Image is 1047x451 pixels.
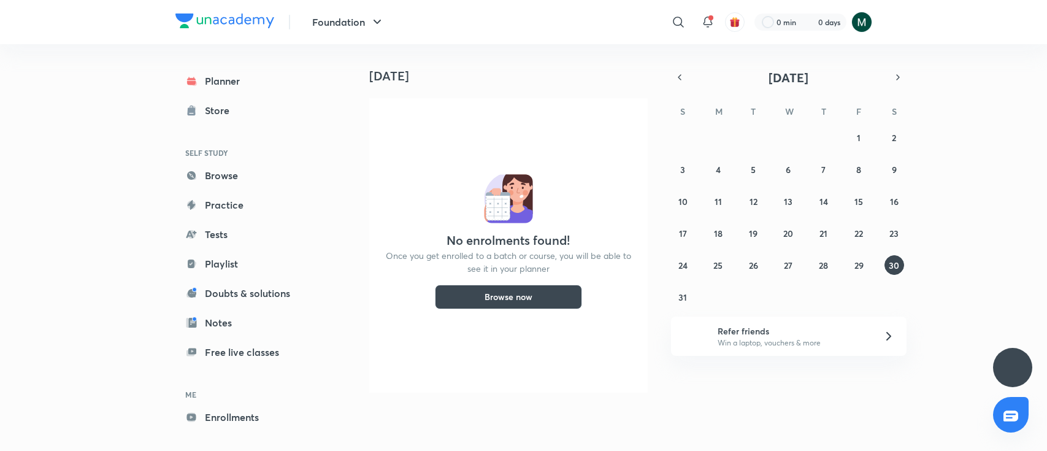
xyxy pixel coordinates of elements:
[786,164,791,175] abbr: August 6, 2025
[729,17,740,28] img: avatar
[715,106,723,117] abbr: Monday
[819,228,827,239] abbr: August 21, 2025
[175,310,318,335] a: Notes
[447,233,570,248] h4: No enrolments found!
[673,255,692,275] button: August 24, 2025
[814,255,834,275] button: August 28, 2025
[435,285,582,309] button: Browse now
[725,12,745,32] button: avatar
[175,340,318,364] a: Free live classes
[784,196,792,207] abbr: August 13, 2025
[769,69,808,86] span: [DATE]
[678,196,688,207] abbr: August 10, 2025
[814,223,834,243] button: August 21, 2025
[680,106,685,117] abbr: Sunday
[849,160,869,179] button: August 8, 2025
[718,325,869,337] h6: Refer friends
[849,128,869,147] button: August 1, 2025
[778,255,798,275] button: August 27, 2025
[884,160,904,179] button: August 9, 2025
[175,69,318,93] a: Planner
[743,255,763,275] button: August 26, 2025
[175,252,318,276] a: Playlist
[688,69,889,86] button: [DATE]
[884,223,904,243] button: August 23, 2025
[175,222,318,247] a: Tests
[889,260,899,271] abbr: August 30, 2025
[819,260,828,271] abbr: August 28, 2025
[175,142,318,163] h6: SELF STUDY
[821,106,826,117] abbr: Thursday
[175,13,274,31] a: Company Logo
[851,12,872,33] img: Milind Shahare
[718,337,869,349] p: Win a laptop, vouchers & more
[175,98,318,123] a: Store
[849,255,869,275] button: August 29, 2025
[892,132,896,144] abbr: August 2, 2025
[713,260,723,271] abbr: August 25, 2025
[708,255,728,275] button: August 25, 2025
[743,223,763,243] button: August 19, 2025
[175,193,318,217] a: Practice
[715,196,722,207] abbr: August 11, 2025
[778,160,798,179] button: August 6, 2025
[708,160,728,179] button: August 4, 2025
[205,103,237,118] div: Store
[814,191,834,211] button: August 14, 2025
[749,228,757,239] abbr: August 19, 2025
[678,291,687,303] abbr: August 31, 2025
[784,260,792,271] abbr: August 27, 2025
[889,228,899,239] abbr: August 23, 2025
[890,196,899,207] abbr: August 16, 2025
[175,384,318,405] h6: ME
[716,164,721,175] abbr: August 4, 2025
[884,191,904,211] button: August 16, 2025
[384,249,633,275] p: Once you get enrolled to a batch or course, you will be able to see it in your planner
[751,106,756,117] abbr: Tuesday
[814,160,834,179] button: August 7, 2025
[821,164,826,175] abbr: August 7, 2025
[708,223,728,243] button: August 18, 2025
[803,16,816,28] img: streak
[484,174,533,223] img: No events
[305,10,392,34] button: Foundation
[175,281,318,306] a: Doubts & solutions
[854,260,864,271] abbr: August 29, 2025
[856,106,861,117] abbr: Friday
[778,191,798,211] button: August 13, 2025
[175,163,318,188] a: Browse
[857,132,861,144] abbr: August 1, 2025
[884,128,904,147] button: August 2, 2025
[884,255,904,275] button: August 30, 2025
[892,164,897,175] abbr: August 9, 2025
[673,160,692,179] button: August 3, 2025
[714,228,723,239] abbr: August 18, 2025
[743,160,763,179] button: August 5, 2025
[785,106,794,117] abbr: Wednesday
[854,228,863,239] abbr: August 22, 2025
[854,196,863,207] abbr: August 15, 2025
[849,223,869,243] button: August 22, 2025
[849,191,869,211] button: August 15, 2025
[819,196,828,207] abbr: August 14, 2025
[783,228,793,239] abbr: August 20, 2025
[369,69,658,83] h4: [DATE]
[708,191,728,211] button: August 11, 2025
[673,191,692,211] button: August 10, 2025
[681,324,705,349] img: referral
[678,260,688,271] abbr: August 24, 2025
[1005,360,1020,375] img: ttu
[673,223,692,243] button: August 17, 2025
[673,287,692,307] button: August 31, 2025
[679,228,687,239] abbr: August 17, 2025
[892,106,897,117] abbr: Saturday
[750,196,757,207] abbr: August 12, 2025
[175,13,274,28] img: Company Logo
[680,164,685,175] abbr: August 3, 2025
[778,223,798,243] button: August 20, 2025
[751,164,756,175] abbr: August 5, 2025
[749,260,758,271] abbr: August 26, 2025
[856,164,861,175] abbr: August 8, 2025
[175,405,318,430] a: Enrollments
[743,191,763,211] button: August 12, 2025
